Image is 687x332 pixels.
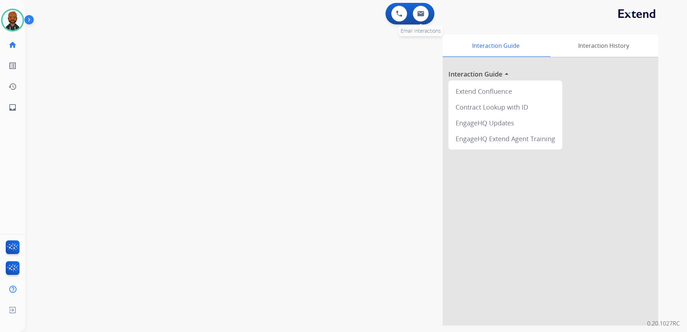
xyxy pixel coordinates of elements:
[451,131,559,147] div: EngageHQ Extend Agent Training
[647,319,680,328] p: 0.20.1027RC
[8,41,17,49] mat-icon: home
[3,10,23,30] img: avatar
[451,115,559,131] div: EngageHQ Updates
[8,61,17,70] mat-icon: list_alt
[549,34,658,57] div: Interaction History
[8,103,17,112] mat-icon: inbox
[451,83,559,99] div: Extend Confluence
[8,82,17,91] mat-icon: history
[443,34,549,57] div: Interaction Guide
[401,27,441,34] span: Email Interactions
[451,99,559,115] div: Contract Lookup with ID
